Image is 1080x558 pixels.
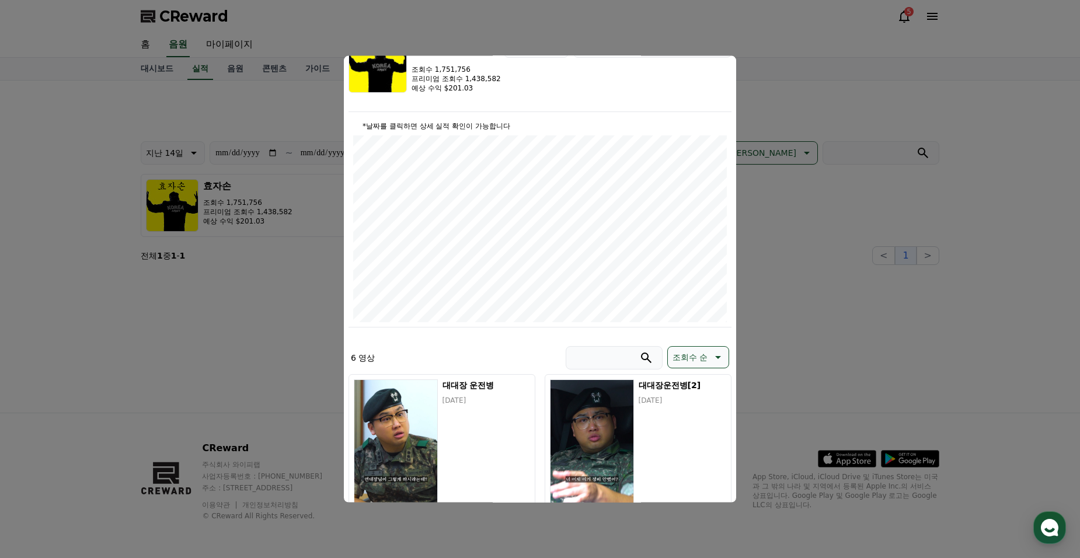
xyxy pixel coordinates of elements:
[545,374,731,538] button: 대대장운전병[2] 대대장운전병[2] [DATE] 조회수 464,519 프리미엄 조회수 390,090 예상 수익 $52.51
[443,396,530,405] p: [DATE]
[504,34,568,58] button: 지난 14일
[4,370,77,399] a: 홈
[180,388,194,397] span: 설정
[353,121,727,131] p: *날짜를 클릭하면 상세 실적 확인이 가능합니다
[77,370,151,399] a: 대화
[550,379,634,532] img: 대대장운전병[2]
[667,346,729,368] button: 조회수 순
[412,65,501,74] p: 조회수 1,751,756
[349,374,535,538] button: 대대장 운전병 대대장 운전병 [DATE] 조회수 888,950 프리미엄 조회수 643,110 예상 수익 $90.73
[412,83,501,93] p: 예상 수익 $201.03
[639,396,726,405] p: [DATE]
[37,388,44,397] span: 홈
[351,352,375,364] p: 6 영상
[107,388,121,397] span: 대화
[443,379,530,391] h5: 대대장 운전병
[354,379,438,532] img: 대대장 운전병
[639,379,726,391] h5: 대대장운전병[2]
[412,74,501,83] p: 프리미엄 조회수 1,438,582
[349,34,407,93] img: 효자손
[151,370,224,399] a: 설정
[344,56,736,503] div: modal
[673,349,708,365] p: 조회수 순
